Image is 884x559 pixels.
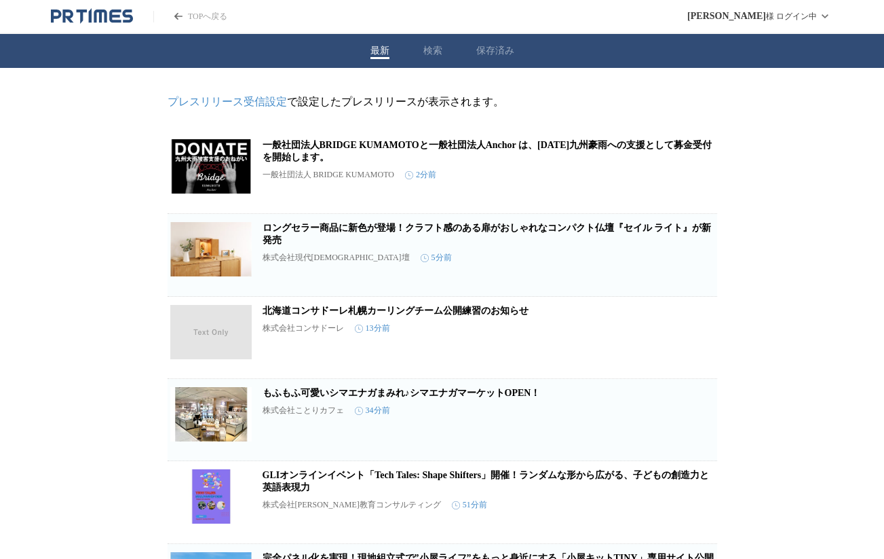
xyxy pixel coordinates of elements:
[170,469,252,524] img: GLIオンラインイベント「Tech Tales: Shape Shifters」開催！ランダムな形から広がる、子どもの創造力と英語表現力
[421,252,452,264] time: 5分前
[355,405,390,416] time: 34分前
[170,139,252,194] img: 一般社団法人BRIDGE KUMAMOTOと一般社団法人Anchor は、2025年8月九州豪雨への支援として募金受付を開始します。
[263,140,712,162] a: 一般社団法人BRIDGE KUMAMOTOと一般社団法人Anchor は、[DATE]九州豪雨への支援として募金受付を開始します。
[168,95,717,109] p: で設定したプレスリリースが表示されます。
[263,306,529,316] a: 北海道コンサドーレ札幌カーリングチーム公開練習のお知らせ
[170,222,252,276] img: ロングセラー商品に新色が登場！クラフト感のある扉がおしゃれなコンパクト仏壇『セイル ライト』が新発売
[355,323,390,334] time: 13分前
[263,223,712,245] a: ロングセラー商品に新色が登場！クラフト感のある扉がおしゃれなコンパクト仏壇『セイル ライト』が新発売
[170,387,252,441] img: もふもふ可愛いシマエナガまみれ♪シマエナガマーケットOPEN！
[452,499,487,511] time: 51分前
[263,323,344,334] p: 株式会社コンサドーレ
[51,8,133,24] a: PR TIMESのトップページはこちら
[263,470,710,492] a: GLIオンラインイベント「Tech Tales: Shape Shifters」開催！ランダムな形から広がる、子どもの創造力と英語表現力
[476,45,514,57] button: 保存済み
[170,305,252,359] img: 北海道コンサドーレ札幌カーリングチーム公開練習のお知らせ
[687,11,766,22] span: [PERSON_NAME]
[168,96,287,107] a: プレスリリース受信設定
[263,169,394,181] p: 一般社団法人 BRIDGE KUMAMOTO
[370,45,389,57] button: 最新
[263,252,410,264] p: 株式会社現代[DEMOGRAPHIC_DATA]壇
[263,499,441,511] p: 株式会社[PERSON_NAME]教育コンサルティング
[263,388,541,398] a: もふもふ可愛いシマエナガまみれ♪シマエナガマーケットOPEN！
[405,169,436,181] time: 2分前
[263,405,344,416] p: 株式会社ことりカフェ
[153,11,227,22] a: PR TIMESのトップページはこちら
[423,45,442,57] button: 検索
